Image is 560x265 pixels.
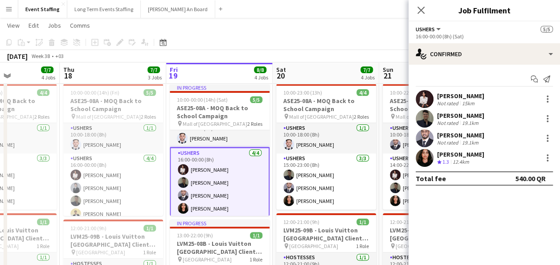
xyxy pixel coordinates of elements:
[170,84,270,216] app-job-card: In progress10:00-00:00 (14h) (Sat)5/5ASE25-08A - MOQ Back to School Campaign Mall of [GEOGRAPHIC_...
[44,20,65,31] a: Jobs
[41,66,53,73] span: 7/7
[416,174,446,183] div: Total fee
[170,147,270,218] app-card-role: Ushers4/416:00-00:00 (8h)[PERSON_NAME][PERSON_NAME][PERSON_NAME][PERSON_NAME]
[437,100,460,107] div: Not rated
[37,243,49,249] span: 1 Role
[7,21,20,29] span: View
[289,113,354,120] span: Mall of [GEOGRAPHIC_DATA]
[63,123,163,153] app-card-role: Ushers1/110:00-18:00 (8h)[PERSON_NAME]
[66,20,94,31] a: Comms
[416,26,442,33] button: Ushers
[34,113,49,120] span: 2 Roles
[29,21,39,29] span: Edit
[63,153,163,223] app-card-role: Ushers4/416:00-00:00 (8h)[PERSON_NAME][PERSON_NAME][PERSON_NAME][PERSON_NAME]
[37,219,49,225] span: 1/1
[63,232,163,248] h3: LVM25-09B - Louis Vuitton [GEOGRAPHIC_DATA] Client Advisor
[70,89,119,96] span: 10:00-00:00 (14h) (Fri)
[4,20,23,31] a: View
[141,113,156,120] span: 2 Roles
[70,21,90,29] span: Comms
[383,123,482,153] app-card-role: Ushers1/110:00-18:00 (8h)[PERSON_NAME]
[360,66,373,73] span: 7/7
[396,113,460,120] span: Mall of [GEOGRAPHIC_DATA]
[254,66,266,73] span: 8/8
[7,52,28,61] div: [DATE]
[354,113,369,120] span: 2 Roles
[183,120,247,127] span: Mall of [GEOGRAPHIC_DATA]
[276,123,376,153] app-card-role: Ushers1/110:00-18:00 (8h)[PERSON_NAME]
[170,84,270,91] div: In progress
[437,112,484,120] div: [PERSON_NAME]
[416,33,553,40] div: 16:00-00:00 (8h) (Sat)
[460,100,476,107] div: 15km
[437,120,460,126] div: Not rated
[29,53,52,59] span: Week 38
[168,70,178,81] span: 19
[390,89,429,96] span: 10:00-22:00 (12h)
[177,232,213,239] span: 13:00-22:00 (9h)
[63,66,74,74] span: Thu
[451,158,471,166] div: 12.4km
[250,96,262,103] span: 5/5
[540,26,553,33] span: 5/5
[356,89,369,96] span: 4/4
[275,70,286,81] span: 20
[383,84,482,210] app-job-card: 10:00-22:00 (12h)4/4ASE25-08A - MOQ Back to School Campaign Mall of [GEOGRAPHIC_DATA]2 RolesUsher...
[409,43,560,65] div: Confirmed
[170,219,270,227] div: In progress
[177,96,228,103] span: 10:00-00:00 (14h) (Sat)
[276,97,376,113] h3: ASE25-08A - MOQ Back to School Campaign
[247,120,262,127] span: 2 Roles
[70,225,106,232] span: 12:00-21:00 (9h)
[437,131,484,139] div: [PERSON_NAME]
[170,240,270,256] h3: LVM25-08B - Louis Vuitton [GEOGRAPHIC_DATA] Client Advisor
[48,21,61,29] span: Jobs
[143,249,156,256] span: 1 Role
[356,219,369,225] span: 1/1
[361,74,375,81] div: 4 Jobs
[383,97,482,113] h3: ASE25-08A - MOQ Back to School Campaign
[416,26,435,33] span: Ushers
[170,117,270,147] app-card-role: Ushers1/110:00-18:00 (8h)[PERSON_NAME]
[55,53,64,59] div: +03
[250,232,262,239] span: 1/1
[283,89,322,96] span: 10:00-23:00 (13h)
[183,256,232,263] span: [GEOGRAPHIC_DATA]
[283,219,319,225] span: 12:00-21:00 (9h)
[67,0,141,18] button: Long Term Events Staffing
[141,0,215,18] button: [PERSON_NAME] An Board
[381,70,393,81] span: 21
[249,256,262,263] span: 1 Role
[276,153,376,210] app-card-role: Ushers3/315:00-23:00 (8h)[PERSON_NAME][PERSON_NAME][PERSON_NAME]
[143,89,156,96] span: 5/5
[356,243,369,249] span: 1 Role
[383,153,482,210] app-card-role: Ushers3/314:00-22:00 (8h)[PERSON_NAME][PERSON_NAME][PERSON_NAME]
[170,66,178,74] span: Fri
[143,225,156,232] span: 1/1
[25,20,42,31] a: Edit
[289,243,338,249] span: [GEOGRAPHIC_DATA]
[409,4,560,16] h3: Job Fulfilment
[276,226,376,242] h3: LVM25-09B - Louis Vuitton [GEOGRAPHIC_DATA] Client Advisor
[148,74,162,81] div: 3 Jobs
[170,104,270,120] h3: ASE25-08A - MOQ Back to School Campaign
[383,226,482,242] h3: LVM25-09B - Louis Vuitton [GEOGRAPHIC_DATA] Client Advisor
[37,89,49,96] span: 4/4
[62,70,74,81] span: 18
[390,219,426,225] span: 12:00-21:00 (9h)
[515,174,546,183] div: 540.00 QR
[460,120,480,126] div: 19.1km
[63,84,163,216] app-job-card: 10:00-00:00 (14h) (Fri)5/5ASE25-08A - MOQ Back to School Campaign Mall of [GEOGRAPHIC_DATA]2 Role...
[18,0,67,18] button: Event Staffing
[276,66,286,74] span: Sat
[396,243,445,249] span: [GEOGRAPHIC_DATA]
[147,66,160,73] span: 7/7
[437,150,484,158] div: [PERSON_NAME]
[63,97,163,113] h3: ASE25-08A - MOQ Back to School Campaign
[276,84,376,210] app-job-card: 10:00-23:00 (13h)4/4ASE25-08A - MOQ Back to School Campaign Mall of [GEOGRAPHIC_DATA]2 RolesUsher...
[437,92,484,100] div: [PERSON_NAME]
